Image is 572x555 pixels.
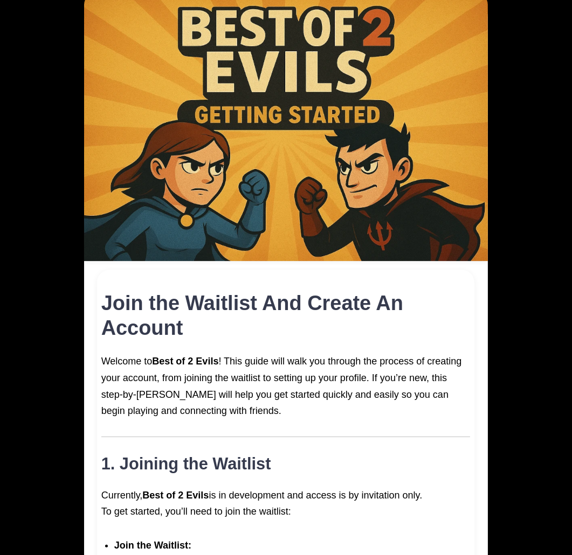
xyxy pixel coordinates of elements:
[101,291,470,340] h1: Join the Waitlist And Create An Account
[101,454,470,474] h2: 1. Joining the Waitlist
[101,487,470,520] p: Currently, is in development and access is by invitation only. To get started, you’ll need to joi...
[101,353,470,419] p: Welcome to ! This guide will walk you through the process of creating your account, from joining ...
[114,540,191,551] strong: Join the Waitlist:
[152,356,218,367] strong: Best of 2 Evils
[142,490,209,501] strong: Best of 2 Evils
